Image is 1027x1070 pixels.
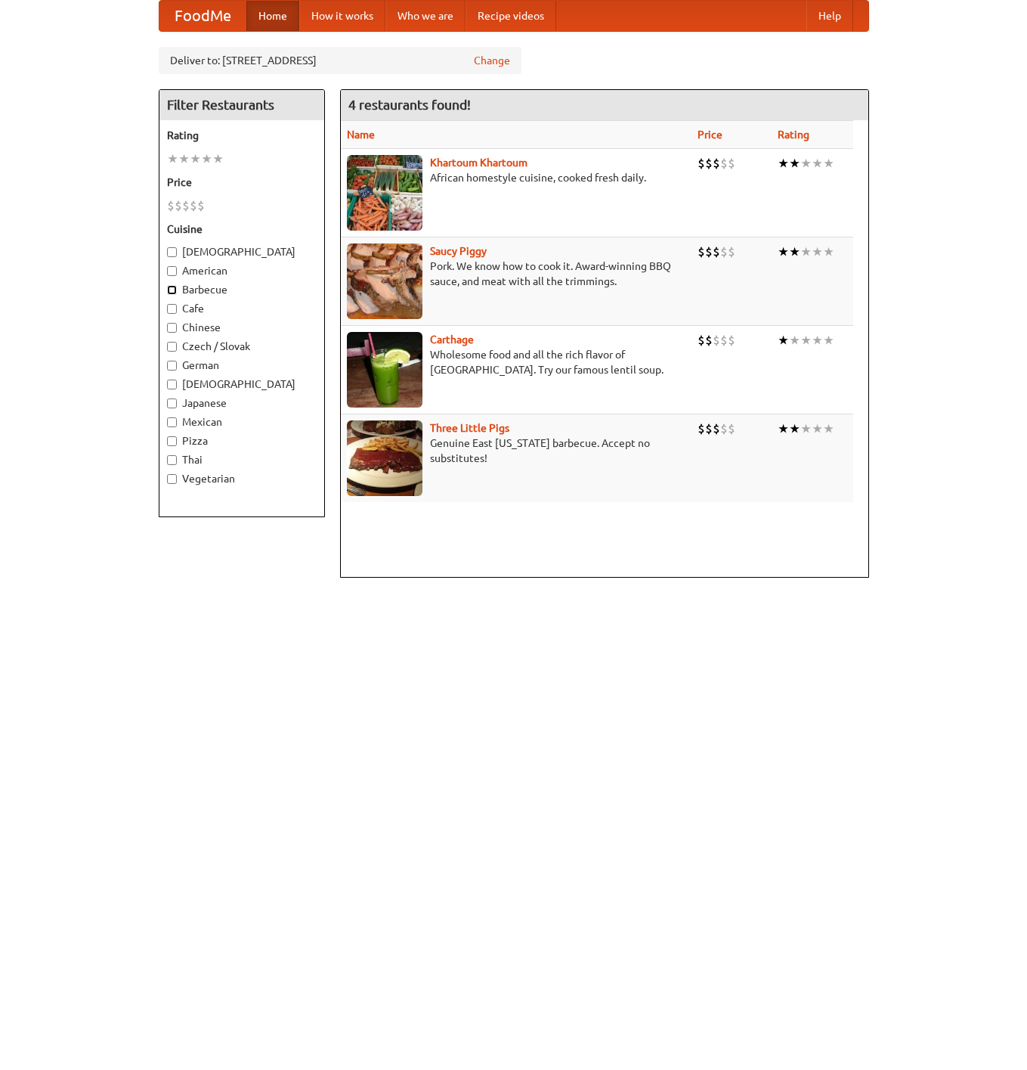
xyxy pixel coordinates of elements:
[347,155,422,231] img: khartoum.jpg
[167,320,317,335] label: Chinese
[167,455,177,465] input: Thai
[474,53,510,68] a: Change
[167,247,177,257] input: [DEMOGRAPHIC_DATA]
[778,420,789,437] li: ★
[167,301,317,316] label: Cafe
[778,155,789,172] li: ★
[197,197,205,214] li: $
[347,170,685,185] p: African homestyle cuisine, cooked fresh daily.
[167,377,317,392] label: [DEMOGRAPHIC_DATA]
[178,150,190,167] li: ★
[167,414,317,430] label: Mexican
[728,420,735,437] li: $
[167,399,177,408] input: Japanese
[159,47,521,74] div: Deliver to: [STREET_ADDRESS]
[190,150,201,167] li: ★
[812,332,823,349] li: ★
[698,129,722,141] a: Price
[800,243,812,260] li: ★
[159,90,324,120] h4: Filter Restaurants
[466,1,556,31] a: Recipe videos
[728,155,735,172] li: $
[167,380,177,389] input: [DEMOGRAPHIC_DATA]
[800,420,812,437] li: ★
[698,332,705,349] li: $
[713,243,720,260] li: $
[347,332,422,408] img: carthage.jpg
[705,243,713,260] li: $
[705,332,713,349] li: $
[713,155,720,172] li: $
[812,155,823,172] li: ★
[812,420,823,437] li: ★
[167,436,177,446] input: Pizza
[778,243,789,260] li: ★
[430,422,509,434] a: Three Little Pigs
[347,129,375,141] a: Name
[167,339,317,354] label: Czech / Slovak
[698,155,705,172] li: $
[167,342,177,352] input: Czech / Slovak
[159,1,246,31] a: FoodMe
[167,263,317,278] label: American
[713,420,720,437] li: $
[728,332,735,349] li: $
[167,128,317,143] h5: Rating
[720,243,728,260] li: $
[167,471,317,486] label: Vegetarian
[347,436,685,466] p: Genuine East [US_STATE] barbecue. Accept no substitutes!
[167,285,177,295] input: Barbecue
[720,420,728,437] li: $
[175,197,182,214] li: $
[713,332,720,349] li: $
[246,1,299,31] a: Home
[347,259,685,289] p: Pork. We know how to cook it. Award-winning BBQ sauce, and meat with all the trimmings.
[705,420,713,437] li: $
[789,155,800,172] li: ★
[182,197,190,214] li: $
[212,150,224,167] li: ★
[800,332,812,349] li: ★
[430,245,487,257] a: Saucy Piggy
[698,420,705,437] li: $
[430,333,474,346] a: Carthage
[789,243,800,260] li: ★
[789,420,800,437] li: ★
[167,175,317,190] h5: Price
[347,420,422,496] img: littlepigs.jpg
[823,155,834,172] li: ★
[823,332,834,349] li: ★
[720,332,728,349] li: $
[167,304,177,314] input: Cafe
[823,420,834,437] li: ★
[190,197,197,214] li: $
[167,474,177,484] input: Vegetarian
[167,323,177,333] input: Chinese
[698,243,705,260] li: $
[167,222,317,237] h5: Cuisine
[806,1,853,31] a: Help
[778,332,789,349] li: ★
[167,395,317,411] label: Japanese
[347,243,422,319] img: saucy.jpg
[167,282,317,297] label: Barbecue
[347,347,685,377] p: Wholesome food and all the rich flavor of [GEOGRAPHIC_DATA]. Try our famous lentil soup.
[728,243,735,260] li: $
[167,361,177,371] input: German
[789,332,800,349] li: ★
[299,1,385,31] a: How it works
[800,155,812,172] li: ★
[812,243,823,260] li: ★
[167,358,317,373] label: German
[720,155,728,172] li: $
[385,1,466,31] a: Who we are
[167,433,317,448] label: Pizza
[430,157,527,169] a: Khartoum Khartoum
[167,417,177,427] input: Mexican
[167,197,175,214] li: $
[823,243,834,260] li: ★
